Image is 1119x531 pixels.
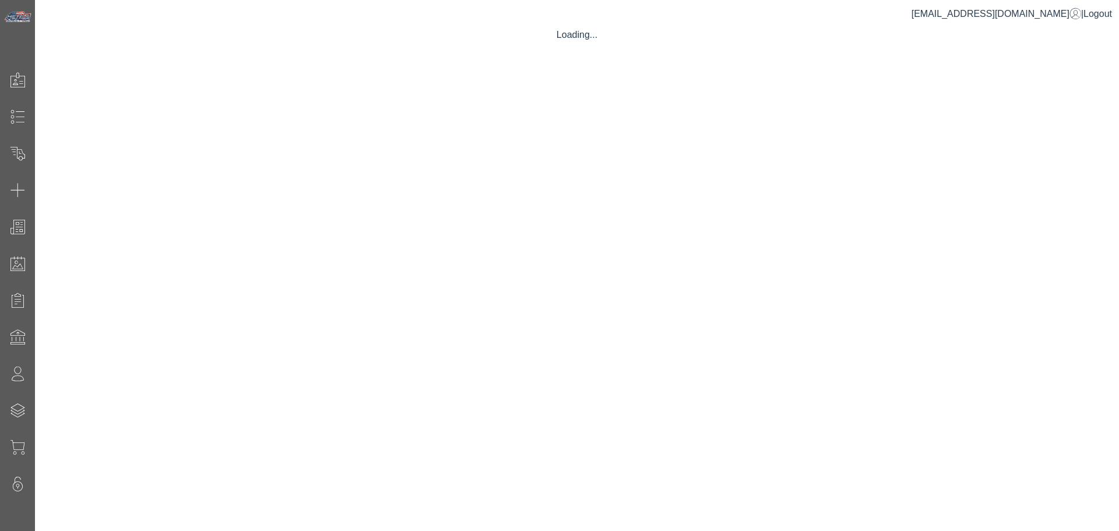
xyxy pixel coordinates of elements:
div: | [912,7,1112,21]
div: Loading... [38,28,1116,42]
a: [EMAIL_ADDRESS][DOMAIN_NAME] [912,9,1081,19]
img: Metals Direct Inc Logo [3,10,33,23]
span: Logout [1083,9,1112,19]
